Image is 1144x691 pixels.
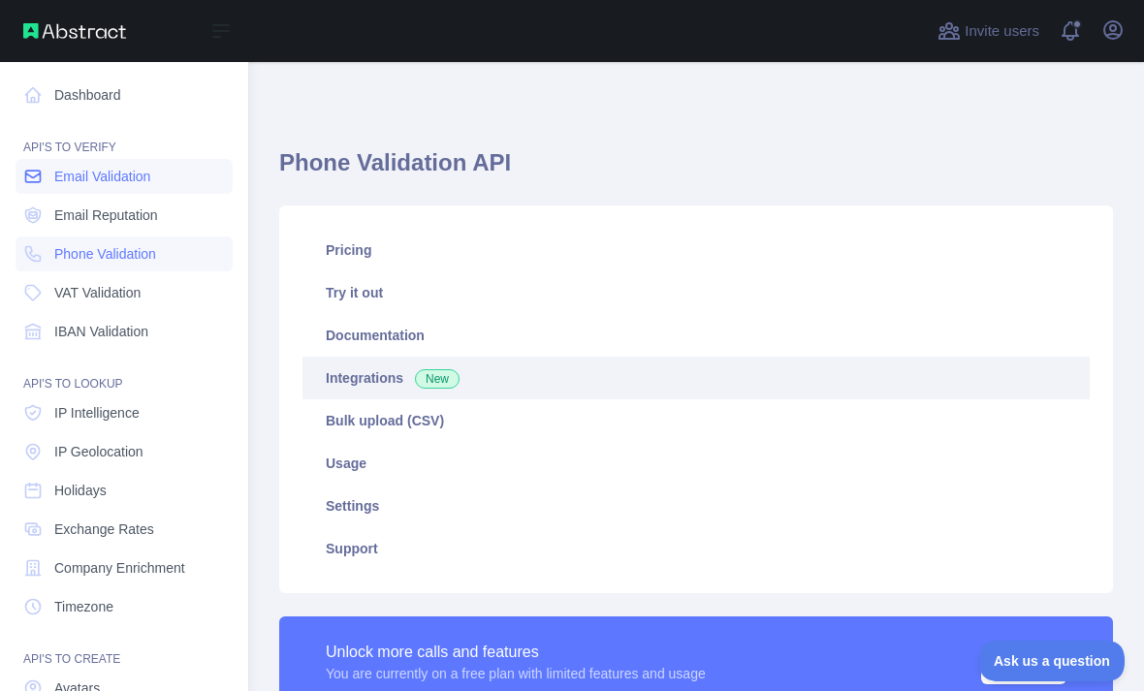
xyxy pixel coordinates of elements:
[302,271,1090,314] a: Try it out
[16,589,233,624] a: Timezone
[16,116,233,155] div: API'S TO VERIFY
[54,322,148,341] span: IBAN Validation
[302,357,1090,399] a: Integrations New
[302,485,1090,527] a: Settings
[54,442,143,461] span: IP Geolocation
[302,527,1090,570] a: Support
[54,205,158,225] span: Email Reputation
[302,399,1090,442] a: Bulk upload (CSV)
[16,628,233,667] div: API'S TO CREATE
[54,403,140,423] span: IP Intelligence
[16,550,233,585] a: Company Enrichment
[302,229,1090,271] a: Pricing
[54,519,154,539] span: Exchange Rates
[302,442,1090,485] a: Usage
[54,283,141,302] span: VAT Validation
[326,664,706,683] div: You are currently on a free plan with limited features and usage
[979,641,1125,681] iframe: Toggle Customer Support
[16,473,233,508] a: Holidays
[965,20,1039,43] span: Invite users
[54,558,185,578] span: Company Enrichment
[326,641,706,664] div: Unlock more calls and features
[16,512,233,547] a: Exchange Rates
[16,434,233,469] a: IP Geolocation
[279,147,1113,194] h1: Phone Validation API
[16,314,233,349] a: IBAN Validation
[54,597,113,616] span: Timezone
[16,236,233,271] a: Phone Validation
[23,23,126,39] img: Abstract API
[16,159,233,194] a: Email Validation
[54,481,107,500] span: Holidays
[54,167,150,186] span: Email Validation
[16,353,233,392] div: API'S TO LOOKUP
[16,275,233,310] a: VAT Validation
[415,369,460,389] span: New
[16,78,233,112] a: Dashboard
[934,16,1043,47] button: Invite users
[54,244,156,264] span: Phone Validation
[16,395,233,430] a: IP Intelligence
[16,198,233,233] a: Email Reputation
[302,314,1090,357] a: Documentation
